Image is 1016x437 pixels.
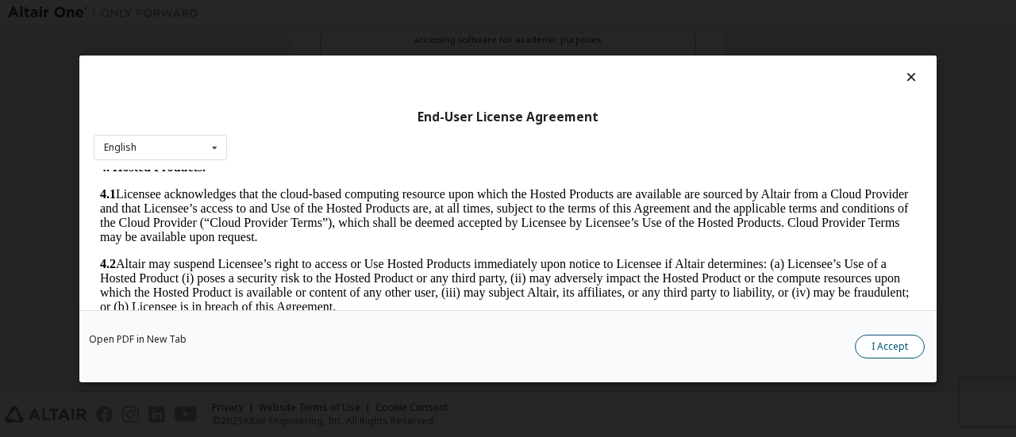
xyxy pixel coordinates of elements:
[38,157,63,171] strong: 4.2.1
[89,334,187,343] a: Open PDF in New Tab
[855,334,925,358] button: I Accept
[104,143,137,152] div: English
[6,17,822,75] p: Licensee acknowledges that the cloud-based computing resource upon which the Hosted Products are ...
[6,87,822,144] p: Altair may suspend Licensee’s right to access or Use Hosted Products immediately upon notice to L...
[38,157,791,214] p: If Altair suspends Licensee’s right to access or Use any Hosted Product or any portion thereof: (...
[6,87,22,101] strong: 4.2
[94,109,922,125] div: End-User License Agreement
[6,17,22,31] strong: 4.1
